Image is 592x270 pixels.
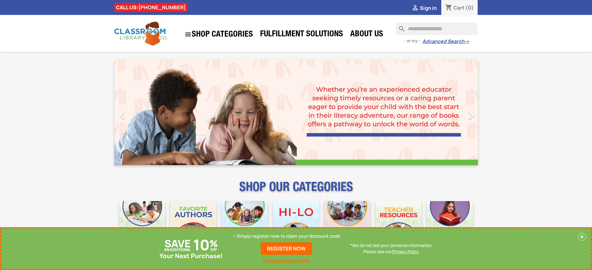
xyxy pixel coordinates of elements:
a: About Us [347,29,386,41]
img: CLC_HiLo_Mobile.jpg [273,201,319,247]
div: CALL US: [114,3,187,12]
a: Next [423,60,478,165]
img: CLC_Fiction_Nonfiction_Mobile.jpg [324,201,370,247]
img: Classroom Library Company [114,22,167,46]
a: SHOP CATEGORIES [181,28,256,41]
ul: Carousel container [114,60,478,165]
img: CLC_Teacher_Resources_Mobile.jpg [375,201,422,247]
i:  [411,5,419,12]
a: Fulfillment Solutions [257,29,346,41]
a: Advanced Search→ [422,38,469,45]
i: search [396,23,403,30]
i: shopping_cart [445,4,452,12]
img: CLC_Bulk_Mobile.jpg [119,201,166,247]
i:  [115,108,130,123]
img: CLC_Dyslexia_Mobile.jpg [427,201,473,247]
p: SHOP OUR CATEGORIES [114,185,478,196]
span: - or try - [404,38,422,44]
i:  [184,31,192,38]
a: [PHONE_NUMBER] [138,4,186,11]
span: Cart [453,4,465,11]
a:  Sign in [411,5,437,11]
img: CLC_Favorite_Authors_Mobile.jpg [170,201,217,247]
img: CLC_Phonics_And_Decodables_Mobile.jpg [222,201,268,247]
span: Sign in [420,5,437,11]
a: Previous [114,60,169,165]
input: Search [396,23,478,35]
span: (0) [466,4,474,11]
span: → [465,38,469,45]
i:  [463,108,479,123]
